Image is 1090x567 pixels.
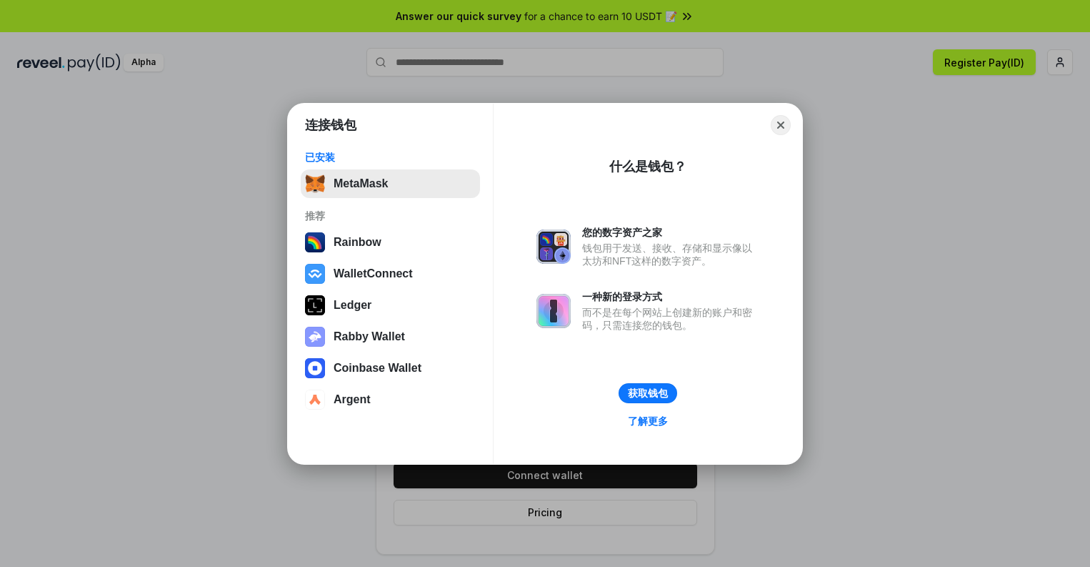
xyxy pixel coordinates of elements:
div: 获取钱包 [628,387,668,400]
div: 而不是在每个网站上创建新的账户和密码，只需连接您的钱包。 [582,306,759,332]
img: svg+xml,%3Csvg%20xmlns%3D%22http%3A%2F%2Fwww.w3.org%2F2000%2Fsvg%22%20fill%3D%22none%22%20viewBox... [536,230,571,264]
div: 一种新的登录方式 [582,290,759,303]
button: Argent [301,385,480,414]
div: 已安装 [305,151,476,164]
div: WalletConnect [334,267,413,280]
button: 获取钱包 [619,383,677,403]
div: Ledger [334,299,371,312]
img: svg+xml,%3Csvg%20width%3D%2228%22%20height%3D%2228%22%20viewBox%3D%220%200%2028%2028%22%20fill%3D... [305,390,325,410]
button: MetaMask [301,169,480,198]
img: svg+xml,%3Csvg%20fill%3D%22none%22%20height%3D%2233%22%20viewBox%3D%220%200%2035%2033%22%20width%... [305,174,325,194]
button: Ledger [301,291,480,320]
button: WalletConnect [301,260,480,288]
img: svg+xml,%3Csvg%20xmlns%3D%22http%3A%2F%2Fwww.w3.org%2F2000%2Fsvg%22%20fill%3D%22none%22%20viewBox... [305,327,325,347]
div: Rabby Wallet [334,330,405,343]
img: svg+xml,%3Csvg%20xmlns%3D%22http%3A%2F%2Fwww.w3.org%2F2000%2Fsvg%22%20fill%3D%22none%22%20viewBox... [536,294,571,328]
button: Rainbow [301,228,480,257]
div: 了解更多 [628,415,668,428]
div: Coinbase Wallet [334,362,421,375]
img: svg+xml,%3Csvg%20width%3D%22120%22%20height%3D%22120%22%20viewBox%3D%220%200%20120%20120%22%20fil... [305,232,325,252]
div: 钱包用于发送、接收、存储和显示像以太坊和NFT这样的数字资产。 [582,242,759,267]
img: svg+xml,%3Csvg%20width%3D%2228%22%20height%3D%2228%22%20viewBox%3D%220%200%2028%2028%22%20fill%3D... [305,358,325,378]
button: Rabby Wallet [301,322,480,351]
button: Coinbase Wallet [301,354,480,383]
div: MetaMask [334,177,388,190]
div: 什么是钱包？ [609,158,686,175]
h1: 连接钱包 [305,117,356,134]
div: 您的数字资产之家 [582,226,759,239]
div: Rainbow [334,236,381,249]
img: svg+xml,%3Csvg%20xmlns%3D%22http%3A%2F%2Fwww.w3.org%2F2000%2Fsvg%22%20width%3D%2228%22%20height%3... [305,295,325,315]
div: 推荐 [305,209,476,222]
img: svg+xml,%3Csvg%20width%3D%2228%22%20height%3D%2228%22%20viewBox%3D%220%200%2028%2028%22%20fill%3D... [305,264,325,284]
button: Close [771,115,791,135]
div: Argent [334,393,371,406]
a: 了解更多 [619,412,676,430]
